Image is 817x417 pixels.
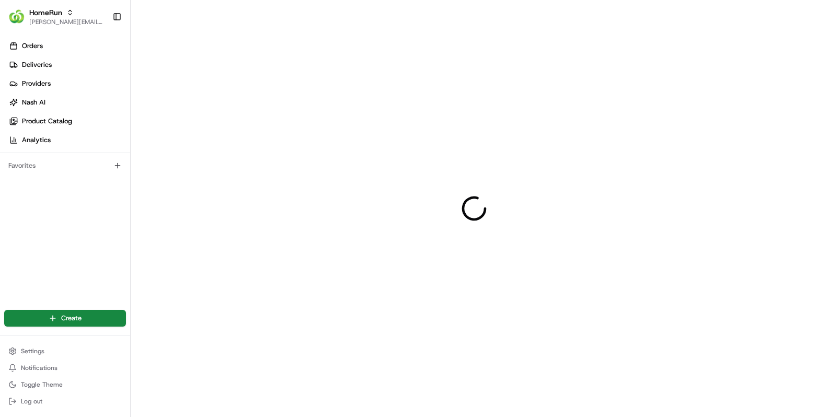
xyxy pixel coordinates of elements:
span: Log out [21,397,42,406]
button: Log out [4,394,126,409]
button: Settings [4,344,126,358]
span: Providers [22,79,51,88]
a: Analytics [4,132,130,148]
span: Nash AI [22,98,45,107]
a: Providers [4,75,130,92]
span: Analytics [22,135,51,145]
img: HomeRun [8,8,25,25]
button: [PERSON_NAME][EMAIL_ADDRESS][DOMAIN_NAME] [29,18,104,26]
button: Notifications [4,361,126,375]
span: Product Catalog [22,117,72,126]
span: Toggle Theme [21,380,63,389]
a: Orders [4,38,130,54]
div: Favorites [4,157,126,174]
span: Create [61,314,82,323]
span: Notifications [21,364,57,372]
span: Orders [22,41,43,51]
button: Toggle Theme [4,377,126,392]
button: HomeRun [29,7,62,18]
a: Deliveries [4,56,130,73]
span: Deliveries [22,60,52,70]
button: Create [4,310,126,327]
span: Settings [21,347,44,355]
a: Product Catalog [4,113,130,130]
button: HomeRunHomeRun[PERSON_NAME][EMAIL_ADDRESS][DOMAIN_NAME] [4,4,108,29]
a: Nash AI [4,94,130,111]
